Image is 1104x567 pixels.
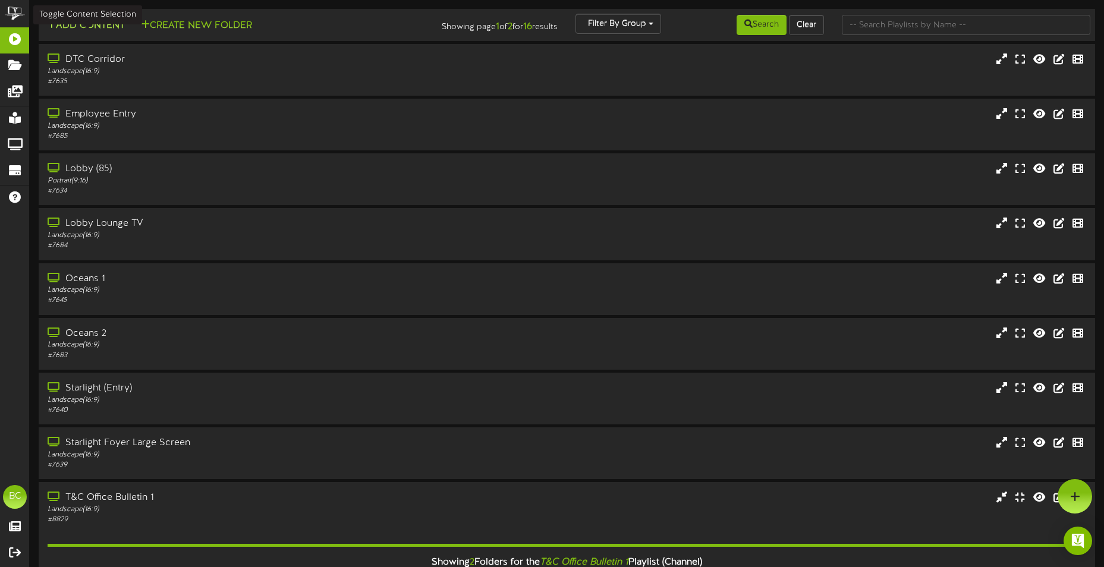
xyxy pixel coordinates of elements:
[48,436,470,450] div: Starlight Foyer Large Screen
[1064,527,1092,555] div: Open Intercom Messenger
[496,21,499,32] strong: 1
[48,460,470,470] div: # 7639
[48,405,470,415] div: # 7640
[48,162,470,176] div: Lobby (85)
[48,241,470,251] div: # 7684
[48,491,470,505] div: T&C Office Bulletin 1
[48,231,470,241] div: Landscape ( 16:9 )
[43,18,128,33] button: Add Content
[137,18,256,33] button: Create New Folder
[48,53,470,67] div: DTC Corridor
[48,505,470,515] div: Landscape ( 16:9 )
[48,131,470,141] div: # 7685
[48,272,470,286] div: Oceans 1
[48,395,470,405] div: Landscape ( 16:9 )
[842,15,1090,35] input: -- Search Playlists by Name --
[575,14,661,34] button: Filter By Group
[48,340,470,350] div: Landscape ( 16:9 )
[789,15,824,35] button: Clear
[48,327,470,341] div: Oceans 2
[48,450,470,460] div: Landscape ( 16:9 )
[737,15,787,35] button: Search
[48,382,470,395] div: Starlight (Entry)
[48,108,470,121] div: Employee Entry
[508,21,512,32] strong: 2
[48,77,470,87] div: # 7635
[523,21,532,32] strong: 16
[48,295,470,305] div: # 7645
[48,121,470,131] div: Landscape ( 16:9 )
[48,67,470,77] div: Landscape ( 16:9 )
[48,176,470,186] div: Portrait ( 9:16 )
[48,186,470,196] div: # 7634
[3,485,27,509] div: BC
[48,217,470,231] div: Lobby Lounge TV
[389,14,567,34] div: Showing page of for results
[48,351,470,361] div: # 7683
[48,285,470,295] div: Landscape ( 16:9 )
[48,515,470,525] div: # 8829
